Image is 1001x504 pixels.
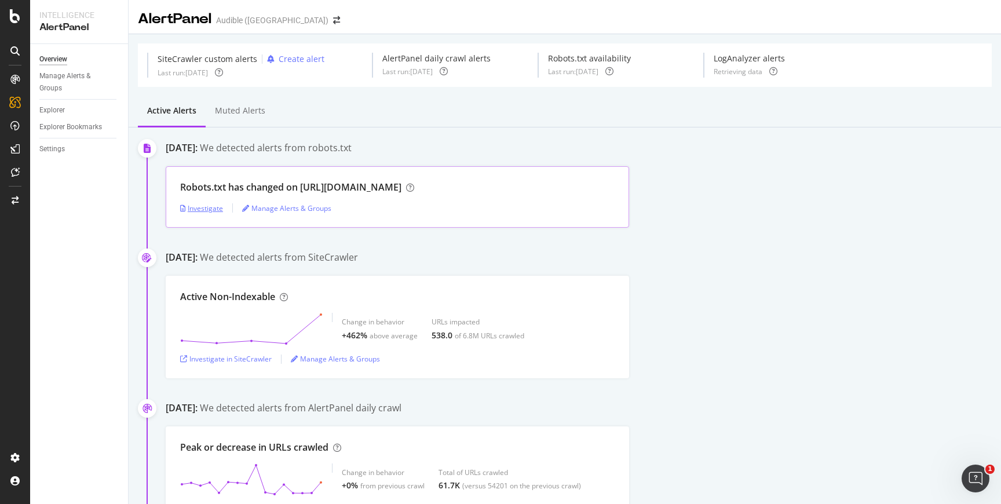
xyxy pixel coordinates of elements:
div: AlertPanel daily crawl alerts [382,53,491,64]
div: Settings [39,143,65,155]
a: Manage Alerts & Groups [242,203,331,213]
button: Investigate [180,199,223,217]
div: Intelligence [39,9,119,21]
div: Peak or decrease in URLs crawled [180,441,328,454]
div: AlertPanel [138,9,211,29]
div: of 6.8M URLs crawled [455,331,524,341]
div: [DATE]: [166,401,198,415]
div: Robots.txt has changed on [URL][DOMAIN_NAME] [180,181,401,194]
div: +462% [342,330,367,341]
div: (versus 54201 on the previous crawl) [462,481,581,491]
a: Overview [39,53,120,65]
div: above average [370,331,418,341]
div: Change in behavior [342,468,425,477]
div: Retrieving data [714,67,762,76]
div: arrow-right-arrow-left [333,16,340,24]
button: Manage Alerts & Groups [291,350,380,368]
div: We detected alerts from AlertPanel daily crawl [200,401,401,415]
div: Overview [39,53,67,65]
div: Total of URLs crawled [439,468,581,477]
div: Active Non-Indexable [180,290,275,304]
div: Robots.txt availability [548,53,631,64]
iframe: Intercom live chat [962,465,989,492]
div: We detected alerts from SiteCrawler [200,251,358,264]
div: SiteCrawler custom alerts [158,53,257,65]
div: AlertPanel [39,21,119,34]
button: Create alert [262,53,324,65]
div: Last run: [DATE] [158,68,208,78]
a: Manage Alerts & Groups [291,354,380,364]
div: We detected alerts from robots.txt [200,141,352,155]
div: Explorer [39,104,65,116]
a: Explorer [39,104,120,116]
a: Investigate in SiteCrawler [180,354,272,364]
span: 1 [985,465,995,474]
div: Explorer Bookmarks [39,121,102,133]
div: Audible ([GEOGRAPHIC_DATA]) [216,14,328,26]
a: Explorer Bookmarks [39,121,120,133]
a: Investigate [180,203,223,213]
div: 61.7K [439,480,460,491]
div: Muted alerts [215,105,265,116]
div: +0% [342,480,358,491]
button: Investigate in SiteCrawler [180,350,272,368]
div: [DATE]: [166,141,198,155]
div: Create alert [279,53,324,65]
div: Active alerts [147,105,196,116]
button: Manage Alerts & Groups [242,199,331,217]
div: Last run: [DATE] [382,67,433,76]
a: Manage Alerts & Groups [39,70,120,94]
div: Last run: [DATE] [548,67,598,76]
div: URLs impacted [432,317,524,327]
div: LogAnalyzer alerts [714,53,785,64]
div: 538.0 [432,330,452,341]
div: from previous crawl [360,481,425,491]
div: Manage Alerts & Groups [39,70,109,94]
a: Settings [39,143,120,155]
div: Change in behavior [342,317,418,327]
div: [DATE]: [166,251,198,264]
